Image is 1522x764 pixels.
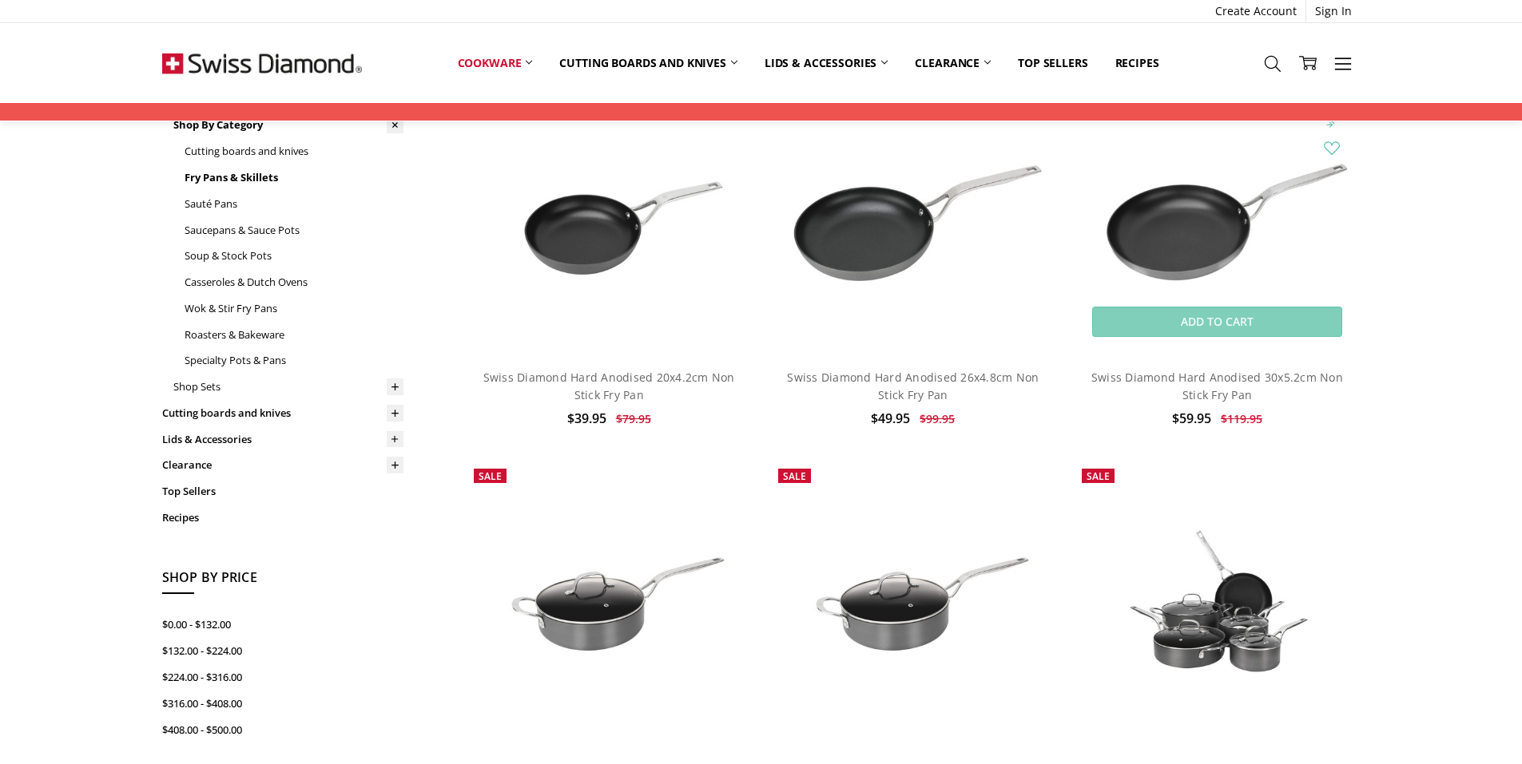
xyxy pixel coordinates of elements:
a: $0.00 - $132.00 [162,612,403,639]
a: Recipes [1102,46,1173,81]
a: Add to Cart [1092,307,1342,337]
a: Roasters & Bakeware [185,322,403,348]
a: Shop By Category [173,113,403,139]
a: Cutting boards and knives [546,46,751,81]
a: Swiss Diamond Hard Anodised 28x7cm 4.2LNon Stick Sautepan w glass lid &helper handle [770,461,1056,746]
h5: Shop By Price [162,568,403,595]
span: $79.95 [616,411,651,426]
a: Swiss Diamond Hard Anodised 30x5.2cm Non Stick Fry Pan [1091,370,1343,402]
a: Cutting boards and knives [162,400,403,426]
a: Swiss Diamond Hard Anodised 20x4.2cm Non Stick Fry Pan [466,69,752,354]
img: Swiss Diamond Hard Anodised 24x7cm 3L Non Stick Sautepan w glass lid &helper handle [466,509,752,699]
img: Swiss Diamond Hard Anodised 28x7cm 4.2LNon Stick Sautepan w glass lid &helper handle [770,509,1056,699]
a: $132.00 - $224.00 [162,638,403,664]
span: Sale [479,469,502,483]
img: Free Shipping On Every Order [162,23,362,103]
a: Swiss Diamond Hard Anodised 26x4.8cm Non Stick Fry Pan [770,69,1056,354]
a: Cookware [444,46,546,81]
a: Lids & Accessories [751,46,901,81]
a: Clearance [162,452,403,478]
span: Sale [1087,469,1110,483]
a: Specialty Pots & Pans [185,347,403,374]
span: Sale [783,469,806,483]
a: Cutting boards and knives [185,138,403,164]
a: Wok & Stir Fry Pans [185,295,403,322]
a: Shop Sets [173,374,403,400]
a: Swiss Diamond Hard Anodised 26x4.8cm Non Stick Fry Pan [787,370,1039,402]
a: Swiss Diamond Hard Anodised 5 pc set (20 & 28cm fry pan, 16cm sauce pan w lid, 24x7cm saute pan w... [1074,461,1360,746]
span: $59.95 [1172,410,1211,427]
a: Recipes [162,505,403,531]
a: Lids & Accessories [162,426,403,453]
img: Swiss Diamond Hard Anodised 20x4.2cm Non Stick Fry Pan [466,117,752,307]
a: Swiss Diamond Hard Anodised 20x4.2cm Non Stick Fry Pan [483,370,735,402]
img: Swiss Diamond Hard Anodised 30x5.2cm Non Stick Fry Pan [1074,117,1360,307]
span: $49.95 [871,410,910,427]
a: Fry Pans & Skillets [185,164,403,191]
a: Clearance [901,46,1004,81]
a: Swiss Diamond Hard Anodised 24x7cm 3L Non Stick Sautepan w glass lid &helper handle [466,461,752,746]
a: Saucepans & Sauce Pots [185,217,403,243]
a: Casseroles & Dutch Ovens [185,269,403,295]
span: $39.95 [567,410,606,427]
a: Swiss Diamond Hard Anodised 30x5.2cm Non Stick Fry Pan [1074,69,1360,354]
a: $408.00 - $500.00 [162,717,403,743]
span: $119.95 [1221,411,1262,426]
a: Top Sellers [1004,46,1101,81]
a: Sauté Pans [185,191,403,217]
img: Swiss Diamond Hard Anodised 26x4.8cm Non Stick Fry Pan [770,117,1056,307]
a: Soup & Stock Pots [185,243,403,269]
img: Swiss Diamond Hard Anodised 5 pc set (20 & 28cm fry pan, 16cm sauce pan w lid, 24x7cm saute pan w... [1074,508,1360,701]
span: $99.95 [920,411,955,426]
a: Top Sellers [162,478,403,505]
a: $224.00 - $316.00 [162,664,403,691]
a: $316.00 - $408.00 [162,691,403,717]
